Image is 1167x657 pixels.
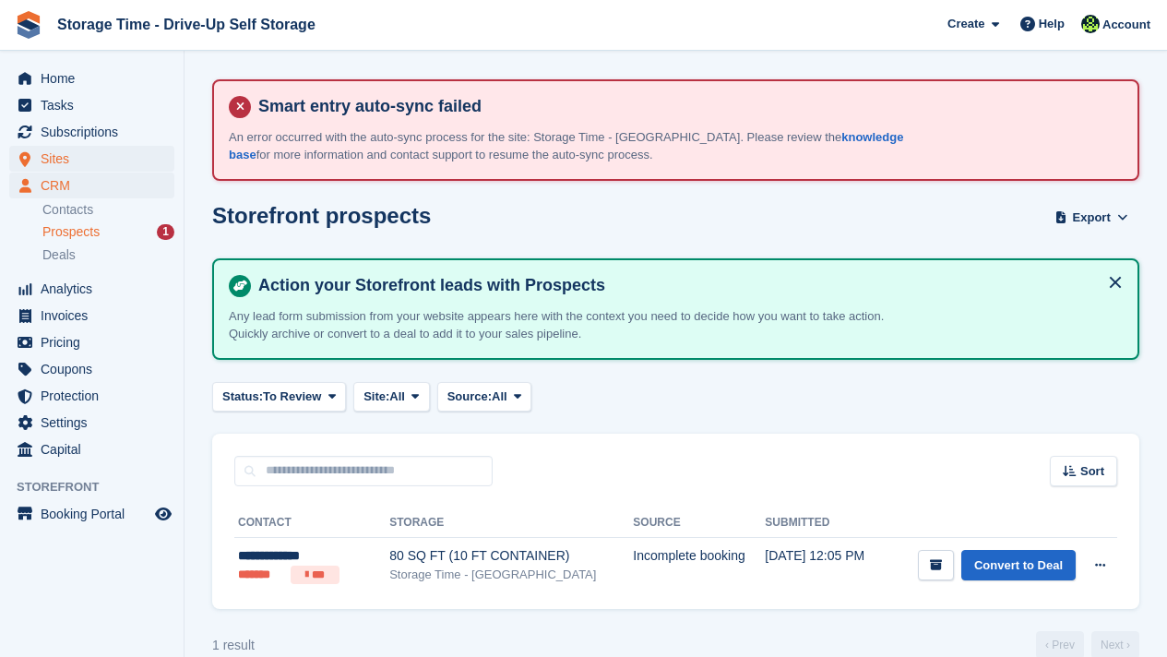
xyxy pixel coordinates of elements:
a: Convert to Deal [961,550,1076,580]
span: Sites [41,146,151,172]
span: Status: [222,388,263,406]
a: menu [9,66,174,91]
span: Analytics [41,276,151,302]
a: menu [9,92,174,118]
h4: Action your Storefront leads with Prospects [251,275,1123,296]
a: menu [9,119,174,145]
span: Site: [363,388,389,406]
h1: Storefront prospects [212,203,431,228]
a: menu [9,436,174,462]
button: Source: All [437,382,532,412]
span: Export [1073,209,1111,227]
img: stora-icon-8386f47178a22dfd0bd8f6a31ec36ba5ce8667c1dd55bd0f319d3a0aa187defe.svg [15,11,42,39]
span: Sort [1080,462,1104,481]
span: Coupons [41,356,151,382]
span: Pricing [41,329,151,355]
p: Any lead form submission from your website appears here with the context you need to decide how y... [229,307,921,343]
span: Subscriptions [41,119,151,145]
span: Account [1102,16,1150,34]
a: menu [9,410,174,436]
button: Export [1051,203,1132,233]
span: Capital [41,436,151,462]
a: Deals [42,245,174,265]
div: Storage Time - [GEOGRAPHIC_DATA] [389,566,633,584]
span: Booking Portal [41,501,151,527]
span: Storefront [17,478,184,496]
span: Settings [41,410,151,436]
span: Home [41,66,151,91]
span: Deals [42,246,76,264]
span: Invoices [41,303,151,328]
td: Incomplete booking [633,537,765,594]
a: Contacts [42,201,174,219]
a: menu [9,356,174,382]
a: Storage Time - Drive-Up Self Storage [50,9,323,40]
a: menu [9,501,174,527]
span: All [389,388,405,406]
th: Submitted [765,508,882,538]
p: An error occurred with the auto-sync process for the site: Storage Time - [GEOGRAPHIC_DATA]. Plea... [229,128,921,164]
div: 80 SQ FT (10 FT CONTAINER) [389,546,633,566]
span: Prospects [42,223,100,241]
th: Source [633,508,765,538]
button: Site: All [353,382,430,412]
div: 1 result [212,636,255,655]
a: Preview store [152,503,174,525]
a: menu [9,303,174,328]
div: 1 [157,224,174,240]
span: To Review [263,388,321,406]
td: [DATE] 12:05 PM [765,537,882,594]
span: CRM [41,173,151,198]
span: Help [1039,15,1065,33]
span: Protection [41,383,151,409]
a: menu [9,146,174,172]
a: menu [9,329,174,355]
a: menu [9,173,174,198]
span: Create [947,15,984,33]
span: Tasks [41,92,151,118]
a: menu [9,276,174,302]
img: Laaibah Sarwar [1081,15,1100,33]
h4: Smart entry auto-sync failed [251,96,1123,117]
a: Prospects 1 [42,222,174,242]
th: Contact [234,508,389,538]
th: Storage [389,508,633,538]
a: menu [9,383,174,409]
span: All [492,388,507,406]
button: Status: To Review [212,382,346,412]
span: Source: [447,388,492,406]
